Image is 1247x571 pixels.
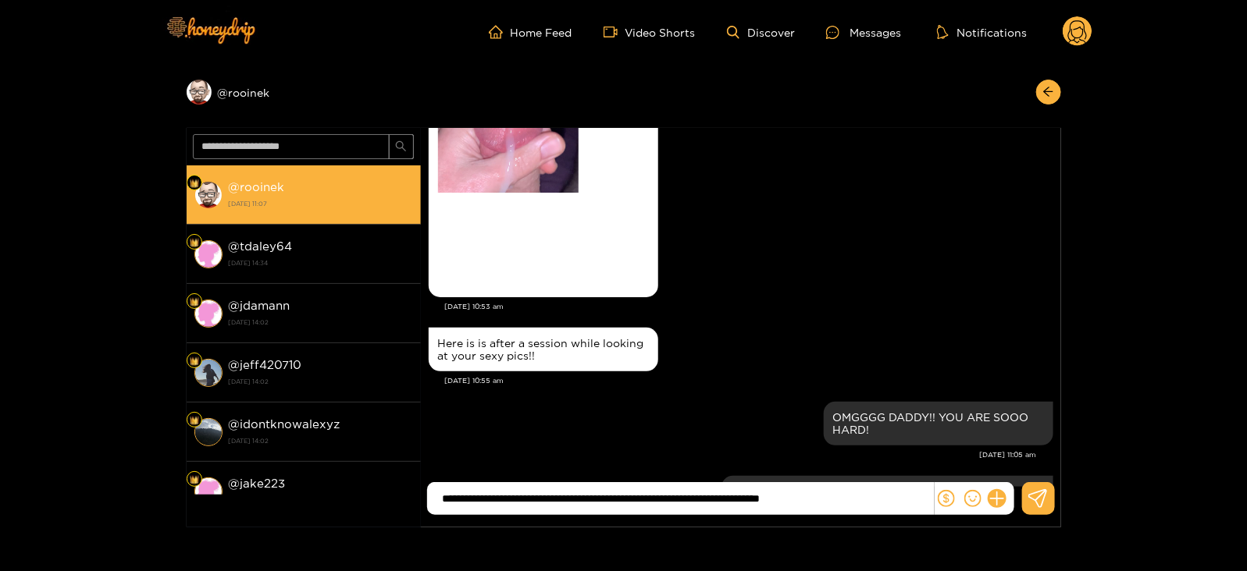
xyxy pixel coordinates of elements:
a: Discover [727,26,795,39]
img: conversation [194,477,223,505]
strong: [DATE] 14:02 [229,315,413,329]
strong: [DATE] 14:34 [229,256,413,270]
span: home [489,25,511,39]
a: Video Shorts [604,25,696,39]
a: Home Feed [489,25,572,39]
span: dollar [938,490,955,507]
div: [DATE] 10:55 am [445,375,1053,386]
div: Messages [826,23,901,41]
span: smile [964,490,982,507]
img: Fan Level [190,475,199,484]
strong: [DATE] 14:02 [229,374,413,388]
strong: [DATE] 11:07 [229,197,413,211]
div: [DATE] 10:53 am [445,301,1053,312]
strong: [DATE] 14:02 [229,434,413,448]
div: Sep. 16, 10:55 am [429,328,658,371]
strong: @ rooinek [229,180,285,193]
span: arrow-left [1042,86,1054,99]
img: Fan Level [190,416,199,425]
button: arrow-left [1036,80,1061,105]
a: Click to view full content [438,166,579,180]
div: Sep. 16, 11:05 am [824,402,1053,445]
img: conversation [194,300,223,328]
div: Here is is after a session while looking at your sexy pics!! [438,337,649,362]
strong: @ jake223 [229,477,286,490]
strong: @ jeff420710 [229,358,302,371]
button: Notifications [932,24,1031,40]
div: @rooinek [187,80,421,105]
img: conversation [194,359,223,387]
strong: @ jdamann [229,299,290,312]
img: Fan Level [190,356,199,366]
img: conversation [194,240,223,268]
img: Fan Level [190,238,199,247]
img: Fan Level [190,297,199,307]
strong: @ tdaley64 [229,239,293,253]
span: video-camera [604,25,625,39]
div: OMGGGG DADDY!! YOU ARE SOOO HARD! [833,411,1044,436]
img: Fan Level [190,179,199,188]
button: search [389,134,414,159]
strong: @ idontknowalexyz [229,417,340,431]
span: search [395,140,407,154]
img: conversation [194,418,223,446]
div: [DATE] 11:05 am [429,449,1037,460]
div: Sep. 16, 10:53 am [429,5,658,297]
img: conversation [194,181,223,209]
strong: [DATE] 14:02 [229,493,413,507]
button: dollar [935,487,958,510]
